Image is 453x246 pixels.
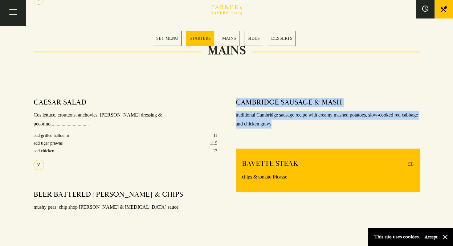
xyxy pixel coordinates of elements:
p: 11 [213,132,217,139]
p: add grilled halloumi [34,132,69,139]
button: Close and accept [442,234,448,240]
h4: BAVETTE STEAK [242,159,298,169]
h4: BEER BATTERED [PERSON_NAME] & CHIPS [34,190,183,199]
div: V [34,160,44,170]
p: Cos lettuce, crouttons, anchovies, [PERSON_NAME] dressing & pecorino............................... [34,111,218,129]
h4: CAESAR SALAD [34,98,86,107]
p: This site uses cookies. [374,232,420,241]
a: 2 / 5 [186,31,214,46]
a: 3 / 5 [219,31,239,46]
p: add tiger prawns [34,139,63,147]
p: traditional Cambridge sausage recipe with creamy mashed potatoes, slow-cooked red cabbage and chi... [236,111,420,129]
p: add chicken [34,147,54,155]
a: 4 / 5 [244,31,263,46]
p: £6 [402,159,414,169]
button: Accept [425,234,438,240]
p: 12 [213,147,217,155]
a: 5 / 5 [268,31,296,46]
p: 11.5 [210,139,217,147]
h4: CAMBRIDGE SAUSAGE & MASH [236,98,342,107]
p: mushy peas, chip shop [PERSON_NAME] & [MEDICAL_DATA] sauce [34,203,218,212]
p: chips & tomato fricasse [242,173,414,182]
a: 1 / 5 [153,31,182,46]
